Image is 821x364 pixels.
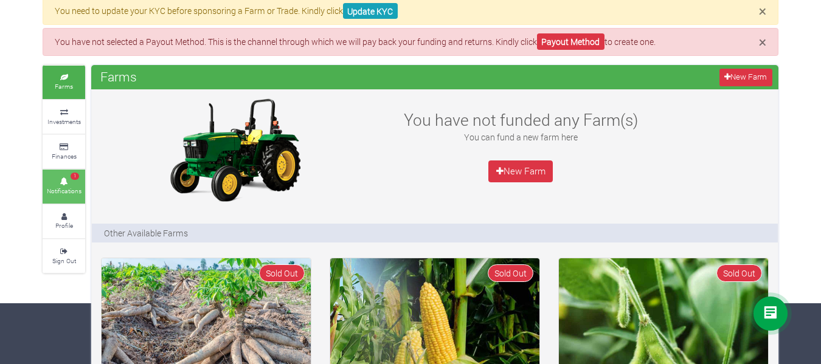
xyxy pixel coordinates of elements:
a: Sign Out [43,239,85,273]
a: Farms [43,66,85,99]
small: Sign Out [52,256,76,265]
button: Close [759,35,766,49]
span: Farms [97,64,140,89]
small: Profile [55,221,73,230]
span: 1 [71,173,79,180]
small: Investments [47,117,81,126]
p: You have not selected a Payout Method. This is the channel through which we will pay back your fu... [55,35,766,48]
a: Update KYC [343,3,398,19]
a: Payout Method [537,33,604,50]
h3: You have not funded any Farm(s) [389,110,653,129]
span: Sold Out [259,264,305,282]
a: New Farm [719,69,772,86]
p: You need to update your KYC before sponsoring a Farm or Trade. Kindly click [55,4,766,17]
span: Sold Out [488,264,533,282]
small: Finances [52,152,77,160]
p: You can fund a new farm here [389,131,653,143]
a: Profile [43,205,85,238]
span: Sold Out [716,264,762,282]
a: Finances [43,135,85,168]
a: New Farm [488,160,553,182]
button: Close [759,4,766,18]
span: × [759,33,766,51]
a: 1 Notifications [43,170,85,203]
span: × [759,2,766,20]
a: Investments [43,100,85,134]
small: Notifications [47,187,81,195]
p: Other Available Farms [104,227,188,239]
small: Farms [55,82,73,91]
img: growforme image [159,95,311,205]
